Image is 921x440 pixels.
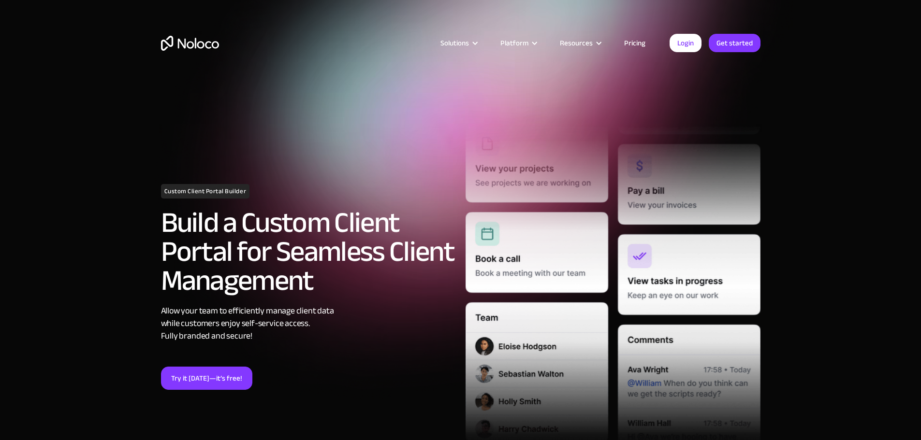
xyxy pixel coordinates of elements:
[548,37,612,49] div: Resources
[440,37,469,49] div: Solutions
[161,305,456,342] div: Allow your team to efficiently manage client data while customers enjoy self-service access. Full...
[161,184,250,199] h1: Custom Client Portal Builder
[670,34,702,52] a: Login
[560,37,593,49] div: Resources
[161,367,252,390] a: Try it [DATE]—it’s free!
[709,34,760,52] a: Get started
[161,208,456,295] h2: Build a Custom Client Portal for Seamless Client Management
[500,37,528,49] div: Platform
[612,37,658,49] a: Pricing
[161,36,219,51] a: home
[428,37,488,49] div: Solutions
[488,37,548,49] div: Platform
